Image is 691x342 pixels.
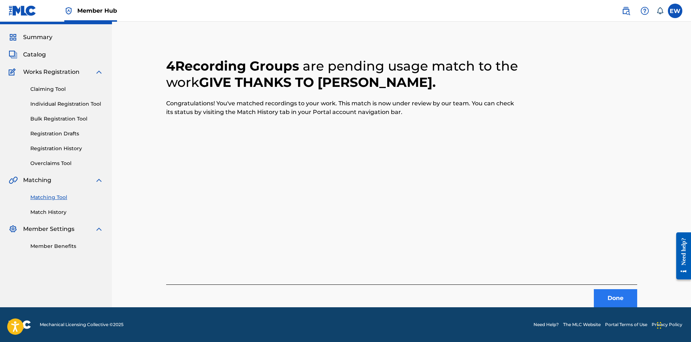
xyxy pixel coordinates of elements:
[95,68,103,76] img: expand
[656,7,664,14] div: Notifications
[9,320,31,329] img: logo
[9,5,36,16] img: MLC Logo
[166,58,519,90] h2: 4 Recording Groups GIVE THANKS TO [PERSON_NAME] .
[23,68,79,76] span: Works Registration
[95,176,103,185] img: expand
[9,50,17,59] img: Catalog
[23,176,51,185] span: Matching
[9,33,52,42] a: SummarySummary
[9,225,17,233] img: Member Settings
[563,321,601,328] a: The MLC Website
[657,314,661,336] div: Drag
[671,227,691,285] iframe: Resource Center
[9,50,46,59] a: CatalogCatalog
[9,33,17,42] img: Summary
[166,99,519,117] p: Congratulations! You've matched recordings to your work. This match is now under review by our te...
[30,160,103,167] a: Overclaims Tool
[655,307,691,342] iframe: Chat Widget
[30,115,103,123] a: Bulk Registration Tool
[652,321,682,328] a: Privacy Policy
[9,176,18,185] img: Matching
[30,100,103,108] a: Individual Registration Tool
[30,242,103,250] a: Member Benefits
[77,7,117,15] span: Member Hub
[23,33,52,42] span: Summary
[30,208,103,216] a: Match History
[23,50,46,59] span: Catalog
[9,68,18,76] img: Works Registration
[30,145,103,152] a: Registration History
[40,321,124,328] span: Mechanical Licensing Collective © 2025
[30,194,103,201] a: Matching Tool
[638,4,652,18] div: Help
[622,7,630,15] img: search
[23,225,74,233] span: Member Settings
[668,4,682,18] div: User Menu
[534,321,559,328] a: Need Help?
[619,4,633,18] a: Public Search
[95,225,103,233] img: expand
[166,58,518,90] span: are pending usage match to the work
[64,7,73,15] img: Top Rightsholder
[594,289,637,307] button: Done
[30,130,103,138] a: Registration Drafts
[640,7,649,15] img: help
[30,85,103,93] a: Claiming Tool
[605,321,647,328] a: Portal Terms of Use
